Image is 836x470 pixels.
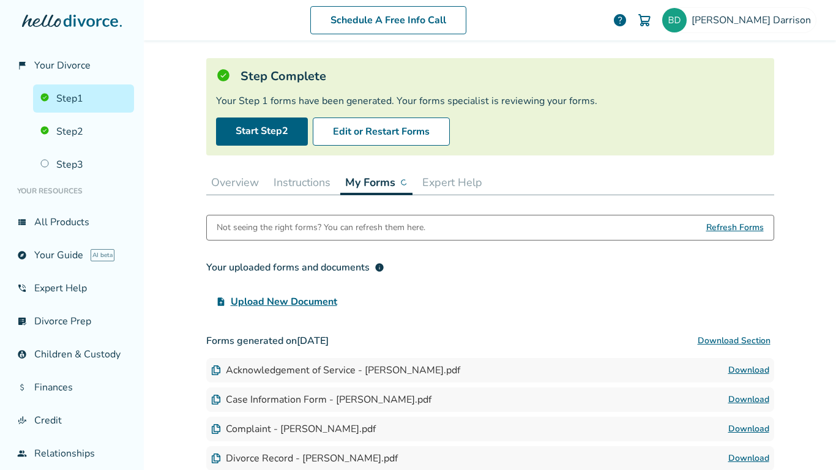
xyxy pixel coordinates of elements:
a: help [613,13,627,28]
span: attach_money [17,382,27,392]
a: Step2 [33,117,134,146]
iframe: Chat Widget [775,411,836,470]
a: account_childChildren & Custody [10,340,134,368]
h5: Step Complete [241,68,326,84]
span: view_list [17,217,27,227]
a: Schedule A Free Info Call [310,6,466,34]
span: list_alt_check [17,316,27,326]
span: explore [17,250,27,260]
a: exploreYour GuideAI beta [10,241,134,269]
div: Acknowledgement of Service - [PERSON_NAME].pdf [211,364,460,377]
a: Download [728,451,769,466]
span: account_child [17,349,27,359]
div: Divorce Record - [PERSON_NAME].pdf [211,452,398,465]
span: Refresh Forms [706,215,764,240]
li: Your Resources [10,179,134,203]
button: My Forms [340,170,412,195]
a: Download [728,363,769,378]
a: Step3 [33,151,134,179]
button: Overview [206,170,264,195]
img: Cart [637,13,652,28]
div: Your uploaded forms and documents [206,260,384,275]
a: Start Step2 [216,117,308,146]
span: Your Divorce [34,59,91,72]
div: Your Step 1 forms have been generated. Your forms specialist is reviewing your forms. [216,94,764,108]
button: Expert Help [417,170,487,195]
a: list_alt_checkDivorce Prep [10,307,134,335]
span: [PERSON_NAME] Darrison [692,13,816,27]
img: Document [211,365,221,375]
a: attach_moneyFinances [10,373,134,401]
img: Document [211,424,221,434]
span: phone_in_talk [17,283,27,293]
a: groupRelationships [10,439,134,468]
div: Case Information Form - [PERSON_NAME].pdf [211,393,431,406]
span: group [17,449,27,458]
img: ... [400,179,408,186]
img: bdarrison@gmail.com [662,8,687,32]
span: flag_2 [17,61,27,70]
span: finance_mode [17,416,27,425]
button: Instructions [269,170,335,195]
img: Document [211,453,221,463]
button: Download Section [694,329,774,353]
a: Download [728,392,769,407]
span: upload_file [216,297,226,307]
div: Not seeing the right forms? You can refresh them here. [217,215,425,240]
div: Complaint - [PERSON_NAME].pdf [211,422,376,436]
span: AI beta [91,249,114,261]
a: Download [728,422,769,436]
a: phone_in_talkExpert Help [10,274,134,302]
img: Document [211,395,221,405]
h3: Forms generated on [DATE] [206,329,774,353]
a: flag_2Your Divorce [10,51,134,80]
span: Upload New Document [231,294,337,309]
span: info [375,263,384,272]
a: finance_modeCredit [10,406,134,435]
a: view_listAll Products [10,208,134,236]
a: Step1 [33,84,134,113]
button: Edit or Restart Forms [313,117,450,146]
